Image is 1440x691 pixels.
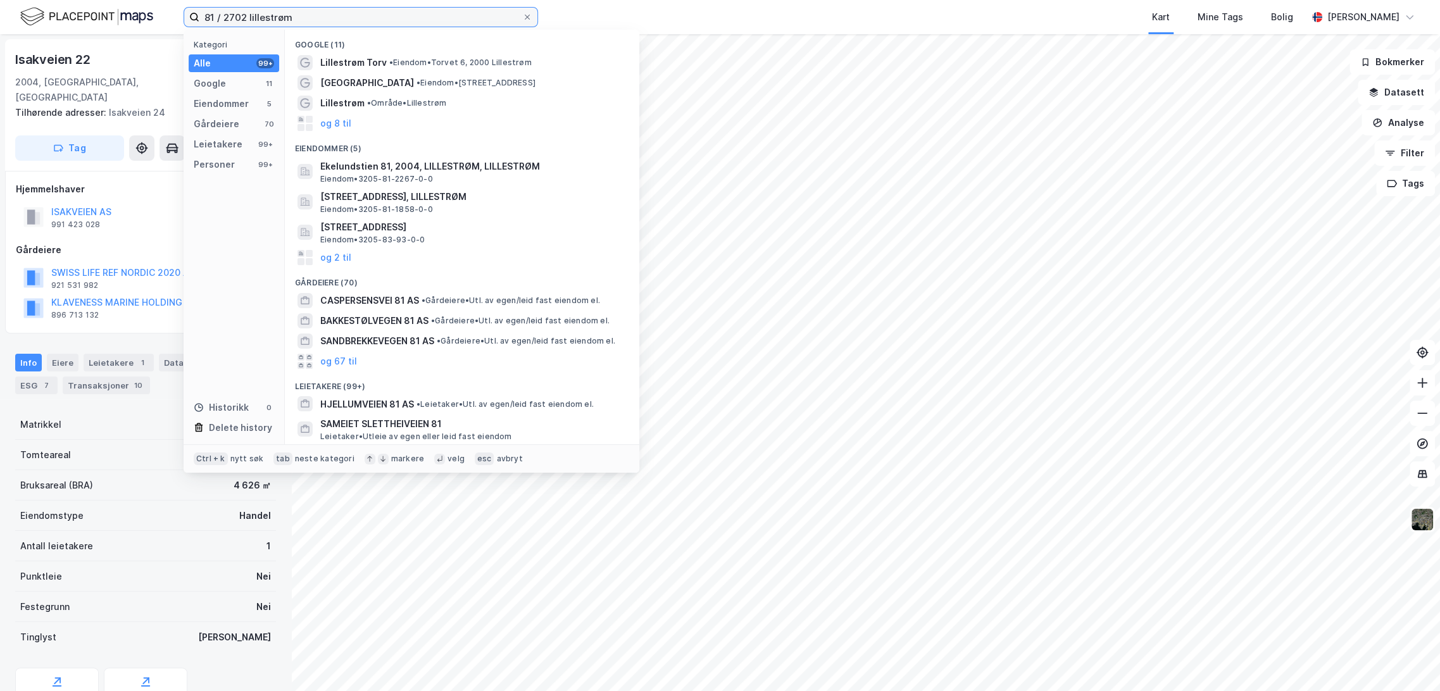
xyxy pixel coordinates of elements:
[320,116,351,131] button: og 8 til
[320,333,434,349] span: SANDBREKKEVEGEN 81 AS
[367,98,447,108] span: Område • Lillestrøm
[15,107,109,118] span: Tilhørende adresser:
[15,354,42,371] div: Info
[496,454,522,464] div: avbryt
[20,569,62,584] div: Punktleie
[51,310,99,320] div: 896 713 132
[256,159,274,170] div: 99+
[256,599,271,614] div: Nei
[1327,9,1399,25] div: [PERSON_NAME]
[194,76,226,91] div: Google
[20,417,61,432] div: Matrikkel
[20,478,93,493] div: Bruksareal (BRA)
[15,377,58,394] div: ESG
[194,40,279,49] div: Kategori
[209,420,272,435] div: Delete history
[1198,9,1243,25] div: Mine Tags
[1374,140,1435,166] button: Filter
[320,416,624,432] span: SAMEIET SLETTHEIVEIEN 81
[437,336,441,345] span: •
[20,630,56,645] div: Tinglyst
[199,8,522,27] input: Søk på adresse, matrikkel, gårdeiere, leietakere eller personer
[256,569,271,584] div: Nei
[320,189,624,204] span: [STREET_ADDRESS], LILLESTRØM
[16,182,275,197] div: Hjemmelshaver
[1271,9,1293,25] div: Bolig
[285,371,639,394] div: Leietakere (99+)
[320,174,433,184] span: Eiendom • 3205-81-2267-0-0
[320,313,429,328] span: BAKKESTØLVEGEN 81 AS
[295,454,354,464] div: neste kategori
[475,452,494,465] div: esc
[320,159,624,174] span: Ekelundstien 81, 2004, LILLESTRØM, LILLESTRØM
[256,139,274,149] div: 99+
[20,599,70,614] div: Festegrunn
[448,454,465,464] div: velg
[47,354,78,371] div: Eiere
[320,354,357,369] button: og 67 til
[422,296,600,306] span: Gårdeiere • Utl. av egen/leid fast eiendom el.
[159,354,206,371] div: Datasett
[1410,507,1434,532] img: 9k=
[15,75,206,105] div: 2004, [GEOGRAPHIC_DATA], [GEOGRAPHIC_DATA]
[194,137,242,152] div: Leietakere
[230,454,264,464] div: nytt søk
[264,78,274,89] div: 11
[389,58,532,68] span: Eiendom • Torvet 6, 2000 Lillestrøm
[20,538,93,554] div: Antall leietakere
[194,56,211,71] div: Alle
[20,447,71,463] div: Tomteareal
[256,58,274,68] div: 99+
[416,399,420,409] span: •
[416,78,420,87] span: •
[264,402,274,413] div: 0
[285,134,639,156] div: Eiendommer (5)
[320,293,419,308] span: CASPERSENSVEI 81 AS
[234,478,271,493] div: 4 626 ㎡
[198,630,271,645] div: [PERSON_NAME]
[1349,49,1435,75] button: Bokmerker
[320,397,414,412] span: HJELLUMVEIEN 81 AS
[51,280,98,290] div: 921 531 982
[391,454,424,464] div: markere
[16,242,275,258] div: Gårdeiere
[15,105,266,120] div: Isakveien 24
[422,296,425,305] span: •
[20,508,84,523] div: Eiendomstype
[320,96,365,111] span: Lillestrøm
[1377,630,1440,691] div: Kontrollprogram for chat
[367,98,371,108] span: •
[194,400,249,415] div: Historikk
[431,316,610,326] span: Gårdeiere • Utl. av egen/leid fast eiendom el.
[239,508,271,523] div: Handel
[1377,630,1440,691] iframe: Chat Widget
[273,452,292,465] div: tab
[194,96,249,111] div: Eiendommer
[20,6,153,28] img: logo.f888ab2527a4732fd821a326f86c7f29.svg
[320,204,433,215] span: Eiendom • 3205-81-1858-0-0
[63,377,150,394] div: Transaksjoner
[1376,171,1435,196] button: Tags
[194,157,235,172] div: Personer
[132,379,145,392] div: 10
[194,452,228,465] div: Ctrl + k
[320,75,414,90] span: [GEOGRAPHIC_DATA]
[266,538,271,554] div: 1
[285,30,639,53] div: Google (11)
[416,399,594,409] span: Leietaker • Utl. av egen/leid fast eiendom el.
[40,379,53,392] div: 7
[431,316,435,325] span: •
[320,235,425,245] span: Eiendom • 3205-83-93-0-0
[320,55,387,70] span: Lillestrøm Torv
[136,356,149,369] div: 1
[1358,80,1435,105] button: Datasett
[416,78,535,88] span: Eiendom • [STREET_ADDRESS]
[320,432,512,442] span: Leietaker • Utleie av egen eller leid fast eiendom
[264,99,274,109] div: 5
[15,135,124,161] button: Tag
[320,220,624,235] span: [STREET_ADDRESS]
[320,250,351,265] button: og 2 til
[51,220,100,230] div: 991 423 028
[264,119,274,129] div: 70
[15,49,93,70] div: Isakveien 22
